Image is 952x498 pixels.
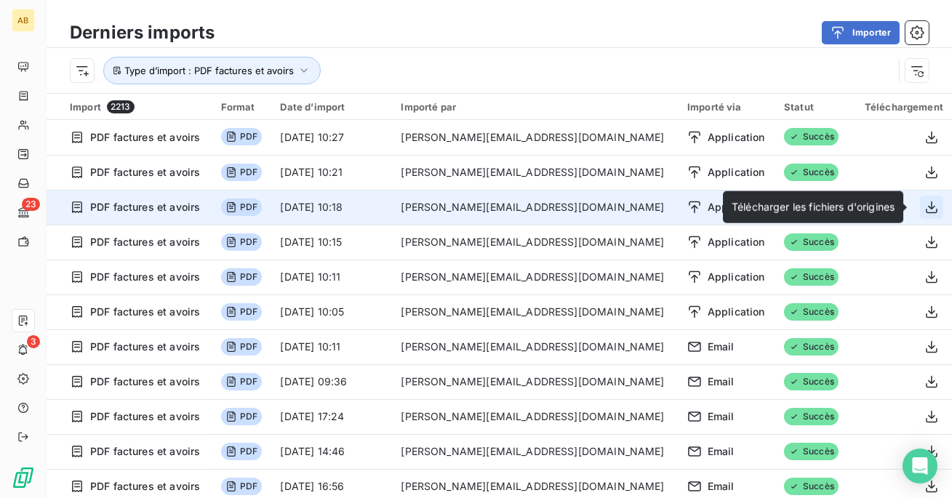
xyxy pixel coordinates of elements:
[90,235,200,249] span: PDF factures et avoirs
[784,443,839,460] span: Succès
[90,200,200,214] span: PDF factures et avoirs
[392,120,679,155] td: [PERSON_NAME][EMAIL_ADDRESS][DOMAIN_NAME]
[784,303,839,321] span: Succès
[70,20,215,46] h3: Derniers imports
[708,305,765,319] span: Application
[708,374,735,389] span: Email
[708,200,765,214] span: Application
[107,100,135,113] span: 2213
[221,268,262,286] span: PDF
[708,235,765,249] span: Application
[784,233,839,251] span: Succès
[103,57,321,84] button: Type d’import : PDF factures et avoirs
[708,340,735,354] span: Email
[401,101,670,113] div: Importé par
[784,338,839,356] span: Succès
[27,335,40,348] span: 3
[124,65,294,76] span: Type d’import : PDF factures et avoirs
[90,270,200,284] span: PDF factures et avoirs
[708,479,735,494] span: Email
[221,303,262,321] span: PDF
[221,198,262,216] span: PDF
[272,225,393,260] td: [DATE] 10:15
[392,364,679,399] td: [PERSON_NAME][EMAIL_ADDRESS][DOMAIN_NAME]
[221,233,262,251] span: PDF
[90,340,200,354] span: PDF factures et avoirs
[272,260,393,294] td: [DATE] 10:11
[784,268,839,286] span: Succès
[272,329,393,364] td: [DATE] 10:11
[822,21,900,44] button: Importer
[12,466,35,489] img: Logo LeanPay
[221,443,262,460] span: PDF
[221,128,262,145] span: PDF
[221,373,262,390] span: PDF
[221,408,262,425] span: PDF
[784,373,839,390] span: Succès
[272,434,393,469] td: [DATE] 14:46
[221,101,263,113] div: Format
[687,101,767,113] div: Importé via
[281,101,384,113] div: Date d’import
[784,478,839,495] span: Succès
[708,130,765,145] span: Application
[272,190,393,225] td: [DATE] 10:18
[90,130,200,145] span: PDF factures et avoirs
[22,198,40,211] span: 23
[392,294,679,329] td: [PERSON_NAME][EMAIL_ADDRESS][DOMAIN_NAME]
[272,399,393,434] td: [DATE] 17:24
[392,155,679,190] td: [PERSON_NAME][EMAIL_ADDRESS][DOMAIN_NAME]
[90,374,200,389] span: PDF factures et avoirs
[90,409,200,424] span: PDF factures et avoirs
[70,100,204,113] div: Import
[784,164,839,181] span: Succès
[392,434,679,469] td: [PERSON_NAME][EMAIL_ADDRESS][DOMAIN_NAME]
[708,270,765,284] span: Application
[221,338,262,356] span: PDF
[784,128,839,145] span: Succès
[90,305,200,319] span: PDF factures et avoirs
[272,364,393,399] td: [DATE] 09:36
[903,449,937,483] div: Open Intercom Messenger
[392,399,679,434] td: [PERSON_NAME][EMAIL_ADDRESS][DOMAIN_NAME]
[708,444,735,459] span: Email
[392,260,679,294] td: [PERSON_NAME][EMAIL_ADDRESS][DOMAIN_NAME]
[272,120,393,155] td: [DATE] 10:27
[392,225,679,260] td: [PERSON_NAME][EMAIL_ADDRESS][DOMAIN_NAME]
[221,478,262,495] span: PDF
[392,329,679,364] td: [PERSON_NAME][EMAIL_ADDRESS][DOMAIN_NAME]
[272,294,393,329] td: [DATE] 10:05
[12,9,35,32] div: AB
[392,190,679,225] td: [PERSON_NAME][EMAIL_ADDRESS][DOMAIN_NAME]
[708,165,765,180] span: Application
[272,155,393,190] td: [DATE] 10:21
[708,409,735,424] span: Email
[863,101,943,113] div: Téléchargement
[732,201,895,213] span: Télécharger les fichiers d'origines
[90,444,200,459] span: PDF factures et avoirs
[784,408,839,425] span: Succès
[221,164,262,181] span: PDF
[90,165,200,180] span: PDF factures et avoirs
[784,101,845,113] div: Statut
[90,479,200,494] span: PDF factures et avoirs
